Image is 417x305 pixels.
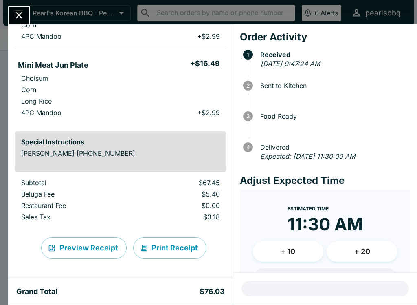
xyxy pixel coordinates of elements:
[240,175,410,187] h4: Adjust Expected Time
[21,213,129,221] p: Sales Tax
[260,152,355,160] em: Expected: [DATE] 11:30:00 AM
[288,214,363,235] time: 11:30 AM
[21,86,36,94] p: Corn
[197,108,220,117] p: + $2.99
[246,82,250,89] text: 2
[253,241,324,262] button: + 10
[21,32,61,40] p: 4PC Mandoo
[21,74,48,82] p: Choisum
[256,113,410,120] span: Food Ready
[18,60,88,70] h5: Mini Meat Jun Plate
[142,179,220,187] p: $67.45
[15,179,226,224] table: orders table
[256,144,410,151] span: Delivered
[327,241,397,262] button: + 20
[142,201,220,210] p: $0.00
[21,21,36,29] p: Corn
[288,206,329,212] span: Estimated Time
[247,51,249,58] text: 1
[21,97,52,105] p: Long Rice
[9,7,29,24] button: Close
[21,108,61,117] p: 4PC Mandoo
[200,287,225,296] h5: $76.03
[21,179,129,187] p: Subtotal
[21,138,220,146] h6: Special Instructions
[16,287,57,296] h5: Grand Total
[41,237,127,259] button: Preview Receipt
[21,190,129,198] p: Beluga Fee
[246,113,250,119] text: 3
[133,237,206,259] button: Print Receipt
[240,31,410,43] h4: Order Activity
[256,51,410,58] span: Received
[21,149,220,157] p: [PERSON_NAME] [PHONE_NUMBER]
[142,190,220,198] p: $5.40
[261,60,320,68] em: [DATE] 9:47:24 AM
[142,213,220,221] p: $3.18
[197,32,220,40] p: + $2.99
[256,82,410,89] span: Sent to Kitchen
[190,59,220,69] h5: + $16.49
[21,201,129,210] p: Restaurant Fee
[246,144,250,150] text: 4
